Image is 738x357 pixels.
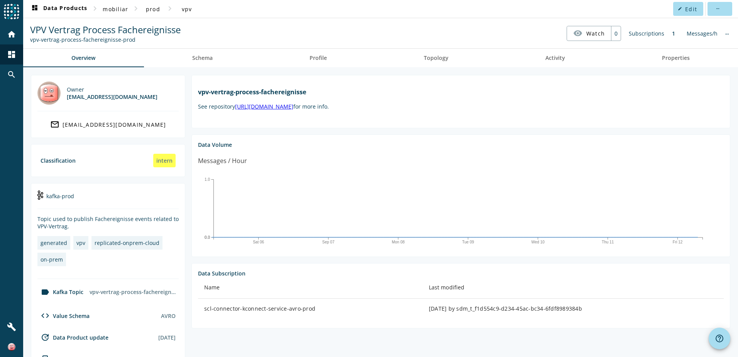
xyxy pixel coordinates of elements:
span: Edit [685,5,697,13]
span: Watch [586,27,605,40]
img: spoud-logo.svg [4,4,19,19]
mat-icon: chevron_right [165,4,174,13]
text: Thu 11 [602,240,614,244]
button: vpv [174,2,199,16]
mat-icon: code [41,311,50,320]
div: Topic used to publish Fachereignisse events related to VPV-Vertrag. [37,215,179,230]
div: on-prem [41,256,63,263]
div: [EMAIL_ADDRESS][DOMAIN_NAME] [63,121,166,128]
div: Messages/h [683,26,721,41]
mat-icon: search [7,70,16,79]
text: Tue 09 [462,240,474,244]
span: Topology [424,55,449,61]
button: prod [140,2,165,16]
img: kafka-prod [37,190,43,200]
button: Watch [567,26,611,40]
text: Mon 08 [392,240,405,244]
div: [DATE] [158,334,176,341]
div: Messages / Hour [198,156,247,166]
div: Data Volume [198,141,724,148]
mat-icon: help_outline [715,334,724,343]
th: Name [198,277,423,299]
div: 0 [611,26,621,41]
p: See repository for more info. [198,103,724,110]
div: Data Product update [37,333,108,342]
mat-icon: chevron_right [90,4,100,13]
mat-icon: mail_outline [50,120,59,129]
div: Kafka Topic [37,287,83,297]
div: Owner [67,86,157,93]
div: No information [721,26,733,41]
span: prod [146,5,160,13]
a: [EMAIL_ADDRESS][DOMAIN_NAME] [37,117,179,131]
div: replicated-onprem-cloud [95,239,159,246]
div: generated [41,239,67,246]
div: AVRO [161,312,176,320]
span: Schema [192,55,213,61]
text: 1.0 [205,177,210,181]
mat-icon: build [7,322,16,331]
mat-icon: edit [678,7,682,11]
button: Data Products [27,2,90,16]
td: [DATE] by sdm_t_f1d554c9-d234-45ac-bc34-6fdf8989384b [423,299,724,319]
img: nova@mobi.ch [37,82,61,105]
span: vpv [182,5,192,13]
div: vpv [76,239,85,246]
button: Edit [673,2,703,16]
th: Last modified [423,277,724,299]
div: kafka-prod [37,190,179,209]
span: Activity [545,55,565,61]
mat-icon: dashboard [30,4,39,14]
text: Wed 10 [531,240,545,244]
mat-icon: chevron_right [131,4,140,13]
span: Data Products [30,4,87,14]
span: VPV Vertrag Process Fachereignisse [30,23,181,36]
text: Fri 12 [673,240,683,244]
div: Data Subscription [198,270,724,277]
a: [URL][DOMAIN_NAME] [235,103,293,110]
span: Profile [310,55,327,61]
text: 0.0 [205,235,210,239]
h1: vpv-vertrag-process-fachereignisse [198,88,724,96]
div: Kafka Topic: vpv-vertrag-process-fachereignisse-prod [30,36,181,43]
span: Overview [71,55,95,61]
div: Subscriptions [625,26,668,41]
span: Properties [662,55,690,61]
mat-icon: dashboard [7,50,16,59]
mat-icon: home [7,30,16,39]
mat-icon: visibility [573,29,582,38]
button: mobiliar [100,2,131,16]
mat-icon: label [41,287,50,297]
mat-icon: update [41,333,50,342]
span: mobiliar [103,5,128,13]
div: intern [153,154,176,167]
div: scl-connector-kconnect-service-avro-prod [204,305,416,313]
div: [EMAIL_ADDRESS][DOMAIN_NAME] [67,93,157,100]
text: Sep 07 [322,240,335,244]
div: Value Schema [37,311,90,320]
mat-icon: more_horiz [715,7,719,11]
text: Sat 06 [253,240,264,244]
div: vpv-vertrag-process-fachereignisse-prod [86,285,179,299]
div: Classification [41,157,76,164]
img: 83f4ce1d17f47f21ebfbce80c7408106 [8,343,15,351]
div: 1 [668,26,679,41]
